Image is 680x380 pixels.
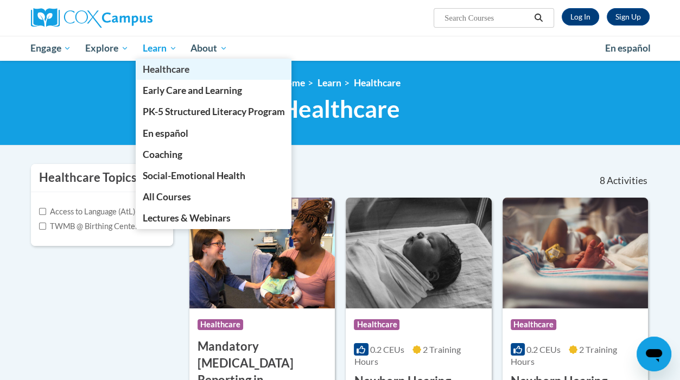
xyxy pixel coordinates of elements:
span: Healthcare [198,319,243,330]
span: PK-5 Structured Literacy Program [143,106,285,117]
div: Main menu [23,36,658,61]
span: 0.2 CEUs [526,344,561,354]
span: Social-Emotional Health [143,170,245,181]
iframe: Button to launch messaging window [637,337,671,371]
img: Course Logo [346,198,491,308]
a: Cox Campus [31,8,226,28]
a: Social-Emotional Health [136,165,292,186]
a: En español [136,123,292,144]
h3: Healthcare Topics [39,169,137,186]
span: About [190,42,227,55]
span: Engage [30,42,71,55]
span: En español [605,42,651,54]
img: Course Logo [503,198,648,308]
a: Lectures & Webinars [136,207,292,229]
a: Explore [78,36,136,61]
a: Healthcare [354,77,401,88]
span: 8 [599,175,605,187]
span: Healthcare [354,319,399,330]
a: Learn [317,77,341,88]
span: 2 Training Hours [354,344,460,366]
a: Early Care and Learning [136,80,292,101]
input: Checkbox for Options [39,223,46,230]
span: Healthcare [281,94,400,123]
span: Learn [143,42,177,55]
a: All Courses [136,186,292,207]
span: All Courses [143,191,191,202]
img: Cox Campus [31,8,152,28]
a: Learn [136,36,184,61]
input: Checkbox for Options [39,208,46,215]
a: PK-5 Structured Literacy Program [136,101,292,122]
a: Home [279,77,305,88]
span: 0.2 CEUs [370,344,404,354]
a: En español [598,37,658,60]
a: Healthcare [136,59,292,80]
a: Engage [24,36,79,61]
span: Coaching [143,149,182,160]
a: Coaching [136,144,292,165]
label: TWMB @ Birthing Centers [39,220,142,232]
span: Healthcare [511,319,556,330]
span: 2 Training Hours [511,344,617,366]
span: Activities [607,175,647,187]
span: En español [143,128,188,139]
span: Lectures & Webinars [143,212,231,224]
button: Search [530,11,546,24]
label: Access to Language (AtL) [39,206,135,218]
input: Search Courses [443,11,530,24]
a: About [183,36,234,61]
a: Log In [562,8,599,26]
span: Healthcare [143,64,189,75]
a: Register [607,8,650,26]
span: Explore [85,42,129,55]
span: Early Care and Learning [143,85,242,96]
img: Course Logo [189,198,335,308]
